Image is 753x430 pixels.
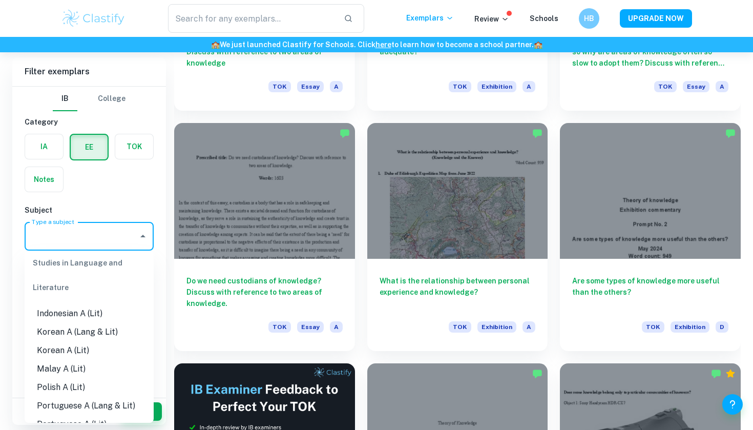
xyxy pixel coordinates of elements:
img: Marked [725,128,736,138]
span: A [330,81,343,92]
span: D [716,321,728,333]
li: Indonesian A (Lit) [25,304,154,323]
div: Premium [725,368,736,379]
span: Exhibition [671,321,709,333]
button: EE [71,135,108,159]
span: Exhibition [477,81,516,92]
button: Notes [25,167,63,192]
span: TOK [449,321,471,333]
li: Polish A (Lit) [25,378,154,397]
img: Marked [532,128,542,138]
img: Marked [340,128,350,138]
span: Essay [683,81,709,92]
span: TOK [449,81,471,92]
button: IB [53,87,77,111]
a: Are some types of knowledge more useful than the others?TOKExhibitionD [560,123,741,351]
span: A [330,321,343,333]
div: Studies in Language and Literature [25,251,154,300]
a: Schools [530,14,558,23]
span: A [716,81,728,92]
span: A [522,321,535,333]
a: Do we need custodians of knowledge? Discuss with reference to two areas of knowledge.TOKEssayA [174,123,355,351]
span: Exhibition [477,321,516,333]
a: here [375,40,391,49]
span: 🏫 [534,40,542,49]
span: TOK [268,321,291,333]
p: Exemplars [406,12,454,24]
h6: HB [583,13,595,24]
h6: Do we need custodians of knowledge? Discuss with reference to two areas of knowledge. [186,275,343,309]
button: Help and Feedback [722,394,743,415]
h6: Subject [25,204,154,216]
img: Marked [711,368,721,379]
label: Type a subject [32,217,74,226]
li: Malay A (Lit) [25,360,154,378]
h6: We just launched Clastify for Schools. Click to learn how to become a school partner. [2,39,751,50]
span: TOK [268,81,291,92]
span: TOK [654,81,677,92]
button: College [98,87,126,111]
button: IA [25,134,63,159]
a: What is the relationship between personal experience and knowledge?TOKExhibitionA [367,123,548,351]
span: Essay [297,81,324,92]
h6: What is the relationship between personal experience and knowledge? [380,275,536,309]
button: Close [136,229,150,243]
h6: Filter exemplars [12,57,166,86]
span: TOK [642,321,664,333]
span: A [522,81,535,92]
li: Korean A (Lang & Lit) [25,323,154,341]
div: Filter type choice [53,87,126,111]
button: HB [579,8,599,29]
li: Korean A (Lit) [25,341,154,360]
h6: Are some types of knowledge more useful than the others? [572,275,728,309]
img: Clastify logo [61,8,126,29]
p: Review [474,13,509,25]
button: UPGRADE NOW [620,9,692,28]
li: Portuguese A (Lang & Lit) [25,397,154,415]
button: TOK [115,134,153,159]
img: Marked [532,368,542,379]
span: 🏫 [211,40,220,49]
input: Search for any exemplars... [168,4,336,33]
h6: Category [25,116,154,128]
span: Essay [297,321,324,333]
